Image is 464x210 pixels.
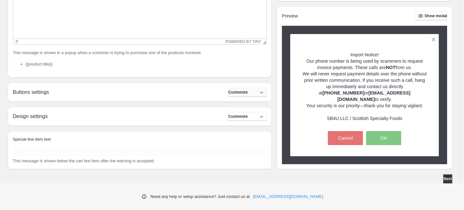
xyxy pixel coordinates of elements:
span: This message is shown below the cart line item after the warning is accepted. [13,158,155,163]
div: Resize [261,39,266,44]
p: Our phone number is being used by scammers to request invoice payments. These calls are from us. [301,58,428,70]
strong: [EMAIL_ADDRESS][DOMAIN_NAME] [337,90,410,101]
p: We will never request payment details over the phone without prior written communication. If you ... [301,70,428,102]
button: OK [366,131,401,145]
p: Import Notice! [301,51,428,58]
strong: NOT [386,65,395,70]
p: This message is shown in a popup when a customer is trying to purchase one of the products involved: [13,50,267,56]
button: Show modal [416,11,447,20]
h2: Buttons settings [13,89,49,95]
button: Customize [228,112,267,121]
div: p [16,39,18,44]
a: [EMAIL_ADDRESS][DOMAIN_NAME] [253,193,323,200]
span: Customize [228,114,248,119]
span: Customize [228,90,248,95]
p: Your security is our priority—thank you for staying vigilant. [301,102,428,108]
strong: [PHONE_NUMBER] [322,90,364,95]
p: SB4U LLC / Scottish Specialty Foods [301,115,428,121]
a: Powered by Tiny [225,39,261,44]
button: Cancel [328,131,363,145]
span: Special line item text [13,137,51,142]
h2: Preview [282,13,298,19]
span: Next [444,176,452,181]
body: Rich Text Area. Press ALT-0 for help. [3,5,251,61]
button: Next [443,174,452,183]
span: Show modal [424,13,447,18]
li: {{product.title}} [26,61,267,67]
h2: Design settings [13,113,48,119]
button: Customize [228,88,267,97]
